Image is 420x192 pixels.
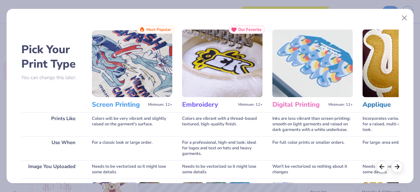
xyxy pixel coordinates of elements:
[21,136,82,160] div: Use When
[272,112,353,136] div: Inks are less vibrant than screen printing; smooth on light garments and raised on dark garments ...
[272,160,353,179] div: Won't be vectorized so nothing about it changes
[182,100,236,109] h3: Embroidery
[21,75,82,80] p: You can change this later.
[92,112,172,136] div: Colors will be very vibrant and slightly raised on the garment's surface.
[92,30,172,97] img: Screen Printing
[272,30,353,97] img: Digital Printing
[92,160,172,179] div: Needs to be vectorized so it might lose some details
[182,160,262,179] div: Needs to be vectorized so it might lose some details
[363,100,416,109] h3: Applique
[398,12,411,24] button: Close
[182,136,262,160] div: For a professional, high-end look; ideal for logos and text on hats and heavy garments.
[21,112,82,136] div: Prints Like
[272,136,353,160] div: For full-color prints or smaller orders.
[272,100,326,109] h3: Digital Printing
[238,27,262,32] span: Our Favorite
[182,112,262,136] div: Colors are vibrant with a thread-based textured, high-quality finish.
[92,136,172,160] div: For a classic look or large order.
[21,160,82,179] div: Image You Uploaded
[92,100,145,109] h3: Screen Printing
[21,42,82,71] h2: Pick Your Print Type
[182,30,262,97] img: Embroidery
[146,27,171,32] span: Most Popular
[328,102,353,107] span: Minimum: 12+
[148,102,172,107] span: Minimum: 12+
[238,102,262,107] span: Minimum: 12+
